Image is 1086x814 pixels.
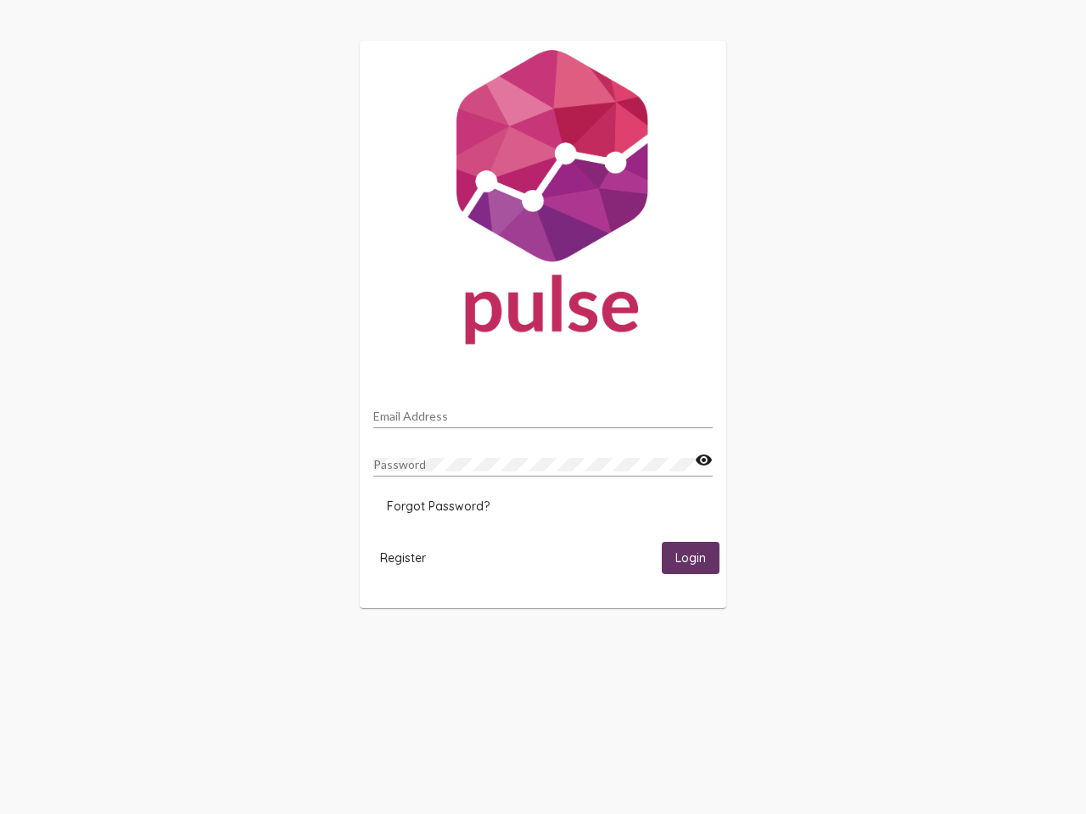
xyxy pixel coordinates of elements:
[675,551,706,566] span: Login
[695,450,713,471] mat-icon: visibility
[387,499,490,514] span: Forgot Password?
[360,41,726,361] img: Pulse For Good Logo
[662,542,719,573] button: Login
[373,491,503,521] button: Forgot Password?
[367,542,439,573] button: Register
[380,550,426,566] span: Register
